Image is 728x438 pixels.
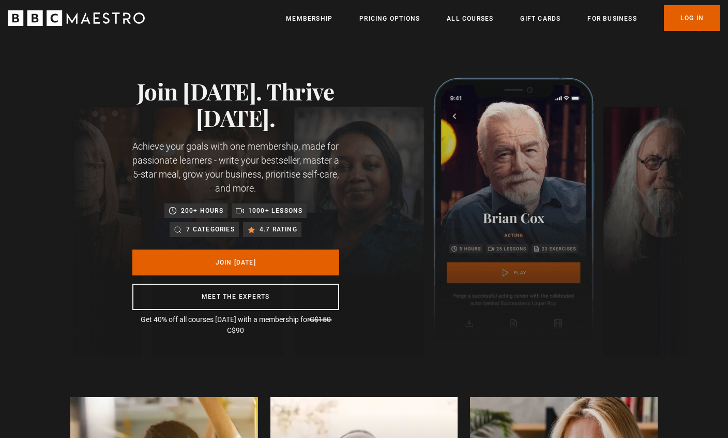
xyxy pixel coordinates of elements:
[181,206,223,216] p: 200+ hours
[664,5,720,31] a: Log In
[310,315,331,324] span: C$150
[447,13,493,24] a: All Courses
[248,206,303,216] p: 1000+ lessons
[286,13,332,24] a: Membership
[186,224,234,235] p: 7 categories
[132,250,339,275] a: Join [DATE]
[132,78,339,131] h1: Join [DATE]. Thrive [DATE].
[520,13,560,24] a: Gift Cards
[8,10,145,26] svg: BBC Maestro
[286,5,720,31] nav: Primary
[359,13,420,24] a: Pricing Options
[227,326,244,334] span: C$90
[132,284,339,310] a: Meet the experts
[260,224,297,235] p: 4.7 rating
[132,139,339,195] p: Achieve your goals with one membership, made for passionate learners - write your bestseller, mas...
[132,314,339,336] p: Get 40% off all courses [DATE] with a membership for
[587,13,636,24] a: For business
